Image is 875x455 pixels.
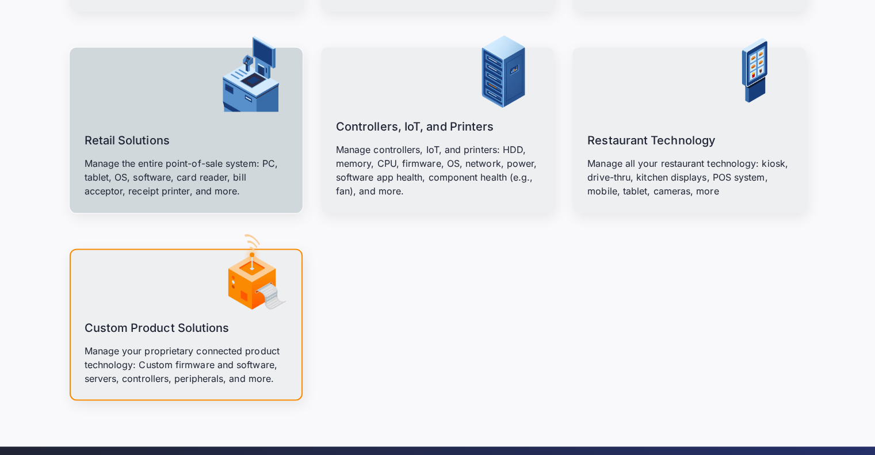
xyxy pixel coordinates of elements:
h3: Restaurant Technology [587,131,716,150]
a: Restaurant TechnologyManage all your restaurant technology: kiosk, drive-thru, kitchen displays, ... [572,47,805,213]
p: Manage your proprietary connected product technology: Custom firmware and software, servers, cont... [85,344,288,385]
a: Controllers, IoT, and PrintersManage controllers, IoT, and printers: HDD, memory, CPU, firmware, ... [321,47,554,213]
a: Retail SolutionsManage the entire point-of-sale system: PC, tablet, OS, software, card reader, bi... [70,47,303,213]
h3: Custom Product Solutions [85,319,230,337]
h3: Retail Solutions [85,131,170,150]
a: Custom Product SolutionsManage your proprietary connected product technology: Custom firmware and... [70,248,303,400]
p: Manage the entire point-of-sale system: PC, tablet, OS, software, card reader, bill acceptor, rec... [85,156,288,198]
h3: Controllers, IoT, and Printers [336,117,494,136]
p: Manage all your restaurant technology: kiosk, drive-thru, kitchen displays, POS system, mobile, t... [587,156,790,198]
p: Manage controllers, IoT, and printers: HDD, memory, CPU, firmware, OS, network, power, software a... [336,143,539,198]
